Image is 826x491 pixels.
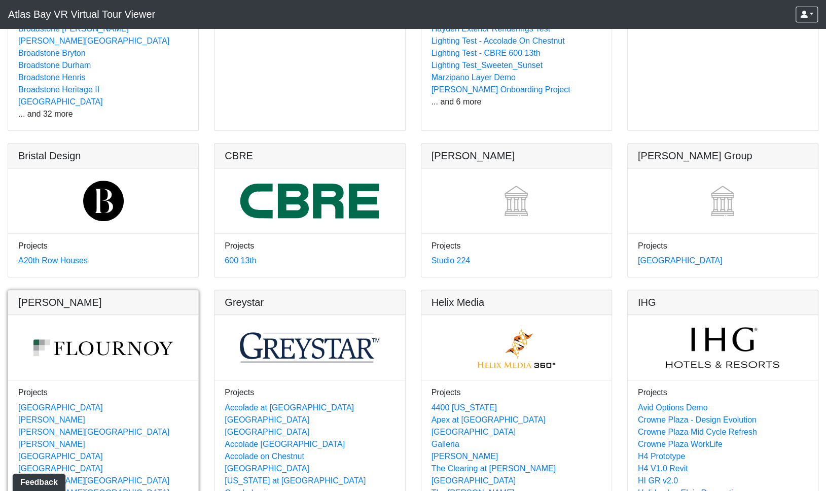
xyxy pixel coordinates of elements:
a: Apex at [GEOGRAPHIC_DATA] [432,415,546,424]
a: H4 Prototype [638,452,685,461]
a: Hayden Exterior Renderings Test [432,24,551,33]
a: Lighting Test - CBRE 600 13th [432,49,541,57]
a: 4400 [US_STATE] [432,403,497,412]
a: [PERSON_NAME] [432,452,498,461]
a: Broadstone Henris [18,73,86,82]
a: Lighting Test_Sweeten_Sunset [432,61,543,69]
a: Crowne Plaza Mid Cycle Refresh [638,428,757,436]
a: Accolade [GEOGRAPHIC_DATA] [225,440,345,448]
a: [PERSON_NAME] Onboarding Project [432,85,570,94]
a: Crowne Plaza WorkLife [638,440,723,448]
a: [GEOGRAPHIC_DATA] [225,464,309,473]
a: Broadstone Bryton [18,49,86,57]
a: [GEOGRAPHIC_DATA] [225,415,309,424]
a: [PERSON_NAME] [18,415,85,424]
a: [PERSON_NAME][GEOGRAPHIC_DATA] [18,476,169,485]
a: Broadstone Durham [18,61,91,69]
a: Marzipano Layer Demo [432,73,516,82]
a: The Clearing at [PERSON_NAME][GEOGRAPHIC_DATA] [432,464,556,485]
a: [PERSON_NAME][GEOGRAPHIC_DATA] [18,428,169,436]
a: A20th Row Houses [18,256,88,265]
a: Avid Options Demo [638,403,708,412]
a: Galleria [432,440,459,448]
a: [PERSON_NAME][GEOGRAPHIC_DATA] [18,37,169,45]
a: Accolade at [GEOGRAPHIC_DATA] [225,403,354,412]
a: H4 V1.0 Revit [638,464,688,473]
a: Studio 224 [432,256,471,265]
a: Lighting Test - Accolade On Chestnut [432,37,565,45]
a: 600 13th [225,256,256,265]
a: Broadstone Heritage II [18,85,99,94]
a: Crowne Plaza - Design Evolution [638,415,757,424]
a: [GEOGRAPHIC_DATA] [225,428,309,436]
a: [GEOGRAPHIC_DATA] [18,464,103,473]
a: [GEOGRAPHIC_DATA] [18,452,103,461]
span: Atlas Bay VR Virtual Tour Viewer [8,4,155,24]
a: HI GR v2.0 [638,476,678,485]
iframe: Ybug feedback widget [8,471,67,491]
a: [PERSON_NAME] [18,440,85,448]
a: Broadstone [PERSON_NAME] [18,24,129,33]
a: [GEOGRAPHIC_DATA] [18,97,103,106]
a: [GEOGRAPHIC_DATA] [432,428,516,436]
a: [GEOGRAPHIC_DATA] [18,403,103,412]
a: [US_STATE] at [GEOGRAPHIC_DATA] [225,476,366,485]
a: Accolade on Chestnut [225,452,304,461]
a: [GEOGRAPHIC_DATA] [638,256,723,265]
